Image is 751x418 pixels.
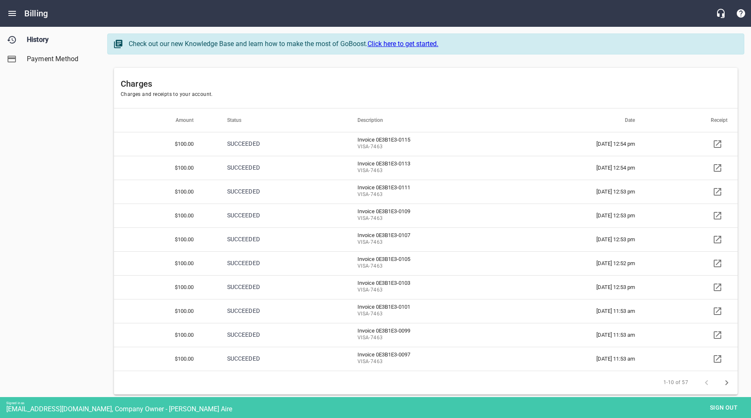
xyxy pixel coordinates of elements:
[347,323,517,347] td: Invoice 0E3B1E3-0099
[663,379,688,387] span: 1-10 of 57
[114,132,217,156] th: $100.00
[6,401,751,405] div: Signed in as
[227,163,324,172] p: SUCCEEDED
[517,347,658,371] td: [DATE] 11:53 am
[517,156,658,180] td: [DATE] 12:54 pm
[517,323,658,347] td: [DATE] 11:53 am
[114,275,217,299] th: $100.00
[129,39,735,49] div: Check out our new Knowledge Base and learn how to make the most of GoBoost.
[114,108,217,132] th: Amount
[347,156,517,180] td: Invoice 0E3B1E3-0113
[227,211,324,220] p: SUCCEEDED
[121,77,731,90] h6: Charges
[357,358,494,366] span: VISA - 7463
[517,204,658,227] td: [DATE] 12:53 pm
[517,180,658,204] td: [DATE] 12:53 pm
[24,7,48,20] h6: Billing
[711,3,731,23] button: Live Chat
[357,191,494,199] span: VISA - 7463
[227,259,324,268] p: SUCCEEDED
[227,139,324,148] p: SUCCEEDED
[706,403,741,413] span: Sign out
[517,299,658,323] td: [DATE] 11:53 am
[2,3,22,23] button: Open drawer
[114,323,217,347] th: $100.00
[114,180,217,204] th: $100.00
[517,275,658,299] td: [DATE] 12:53 pm
[658,108,738,132] th: Receipt
[121,91,213,97] span: Charges and receipts to your account.
[227,307,324,315] p: SUCCEEDED
[357,310,494,318] span: VISA - 7463
[703,400,745,415] button: Sign out
[731,3,751,23] button: Support Portal
[517,108,658,132] th: Date
[357,238,494,247] span: VISA - 7463
[347,132,517,156] td: Invoice 0E3B1E3-0115
[217,108,347,132] th: Status
[114,204,217,227] th: $100.00
[27,35,91,45] span: History
[517,132,658,156] td: [DATE] 12:54 pm
[227,187,324,196] p: SUCCEEDED
[227,354,324,363] p: SUCCEEDED
[227,330,324,339] p: SUCCEEDED
[114,251,217,275] th: $100.00
[357,167,494,175] span: VISA - 7463
[368,40,438,48] a: Click here to get started.
[114,227,217,251] th: $100.00
[347,204,517,227] td: Invoice 0E3B1E3-0109
[227,235,324,244] p: SUCCEEDED
[347,275,517,299] td: Invoice 0E3B1E3-0103
[6,405,751,413] div: [EMAIL_ADDRESS][DOMAIN_NAME], Company Owner - [PERSON_NAME] Aire
[114,156,217,180] th: $100.00
[27,54,91,64] span: Payment Method
[357,286,494,294] span: VISA - 7463
[347,251,517,275] td: Invoice 0E3B1E3-0105
[114,299,217,323] th: $100.00
[114,347,217,371] th: $100.00
[517,227,658,251] td: [DATE] 12:53 pm
[357,214,494,223] span: VISA - 7463
[227,283,324,292] p: SUCCEEDED
[347,227,517,251] td: Invoice 0E3B1E3-0107
[347,299,517,323] td: Invoice 0E3B1E3-0101
[347,180,517,204] td: Invoice 0E3B1E3-0111
[357,143,494,151] span: VISA - 7463
[517,251,658,275] td: [DATE] 12:52 pm
[347,347,517,371] td: Invoice 0E3B1E3-0097
[347,108,517,132] th: Description
[357,262,494,271] span: VISA - 7463
[357,334,494,342] span: VISA - 7463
